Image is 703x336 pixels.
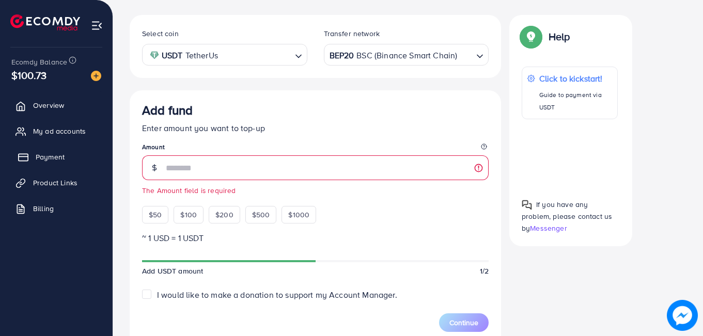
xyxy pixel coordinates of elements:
[142,266,203,276] span: Add USDT amount
[142,103,193,118] h3: Add fund
[11,68,46,83] span: $100.73
[8,172,105,193] a: Product Links
[157,289,397,300] span: I would like to make a donation to support my Account Manager.
[185,48,218,63] span: TetherUs
[522,199,612,233] span: If you have any problem, please contact us by
[549,30,570,43] p: Help
[221,47,291,63] input: Search for option
[667,300,698,331] img: image
[91,71,101,81] img: image
[33,178,77,188] span: Product Links
[288,210,309,220] span: $1000
[530,223,567,233] span: Messenger
[142,185,489,196] small: The Amount field is required
[91,20,103,31] img: menu
[480,266,489,276] span: 1/2
[324,28,380,39] label: Transfer network
[36,152,65,162] span: Payment
[180,210,197,220] span: $100
[142,142,489,155] legend: Amount
[252,210,270,220] span: $500
[324,44,489,65] div: Search for option
[142,44,307,65] div: Search for option
[356,48,457,63] span: BSC (Binance Smart Chain)
[8,147,105,167] a: Payment
[449,317,478,328] span: Continue
[330,48,354,63] strong: BEP20
[458,47,472,63] input: Search for option
[150,51,159,60] img: coin
[215,210,233,220] span: $200
[8,198,105,219] a: Billing
[10,14,80,30] img: logo
[539,72,612,85] p: Click to kickstart!
[439,313,489,332] button: Continue
[142,122,489,134] p: Enter amount you want to top-up
[33,100,64,110] span: Overview
[33,126,86,136] span: My ad accounts
[142,28,179,39] label: Select coin
[539,89,612,114] p: Guide to payment via USDT
[8,95,105,116] a: Overview
[149,210,162,220] span: $50
[11,57,67,67] span: Ecomdy Balance
[522,27,540,46] img: Popup guide
[522,200,532,210] img: Popup guide
[162,48,183,63] strong: USDT
[8,121,105,141] a: My ad accounts
[142,232,489,244] p: ~ 1 USD = 1 USDT
[33,203,54,214] span: Billing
